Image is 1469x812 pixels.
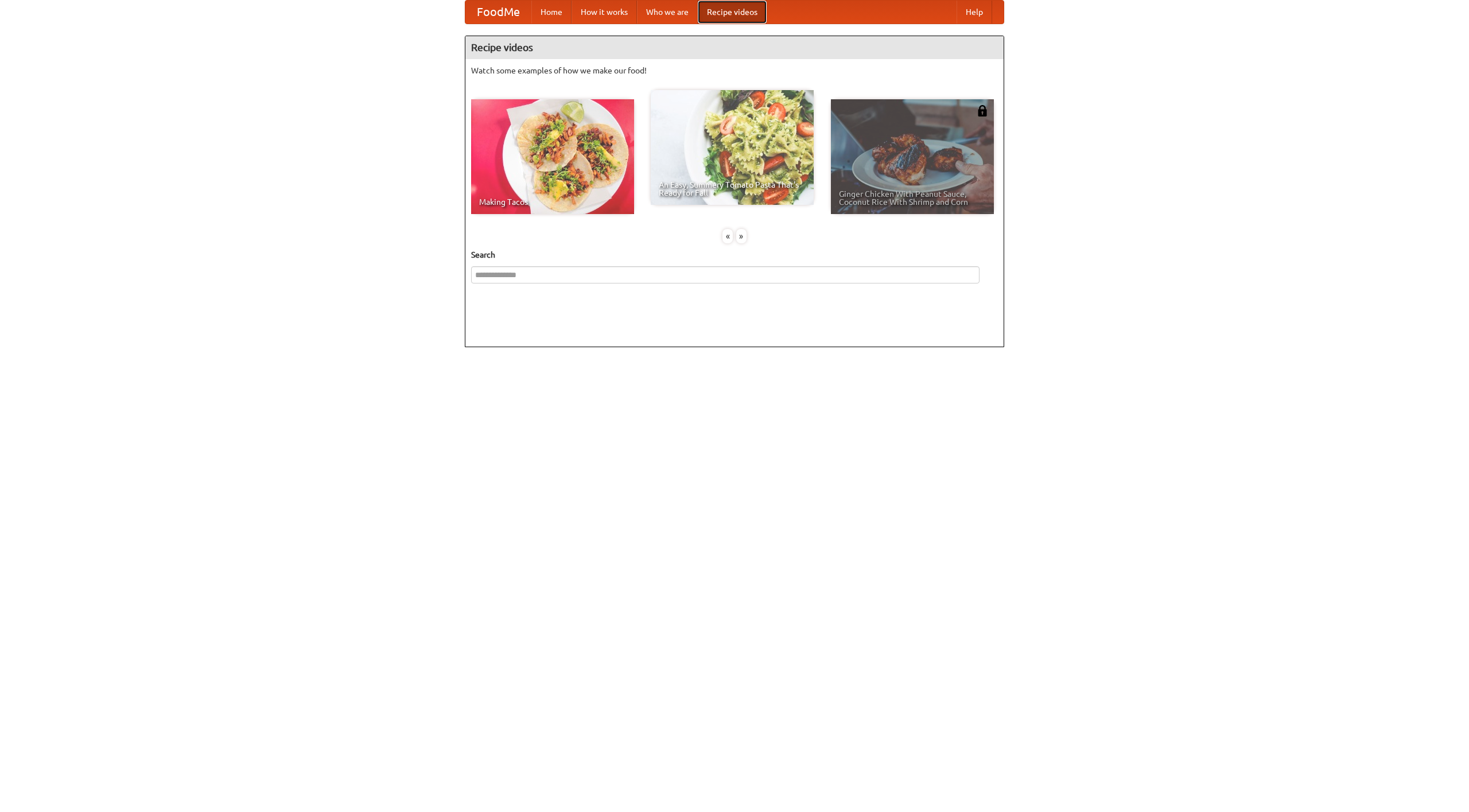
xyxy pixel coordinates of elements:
span: An Easy, Summery Tomato Pasta That's Ready for Fall [659,181,806,197]
a: Who we are [637,1,698,24]
a: Help [957,1,992,24]
a: Recipe videos [698,1,767,24]
div: » [736,229,747,243]
a: How it works [572,1,637,24]
h5: Search [471,249,998,261]
span: Making Tacos [479,198,626,206]
p: Watch some examples of how we make our food! [471,65,998,76]
a: Home [531,1,572,24]
a: Making Tacos [471,99,634,214]
img: 483408.png [977,105,988,116]
a: FoodMe [465,1,531,24]
h4: Recipe videos [465,36,1004,59]
a: An Easy, Summery Tomato Pasta That's Ready for Fall [651,90,814,205]
div: « [722,229,733,243]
